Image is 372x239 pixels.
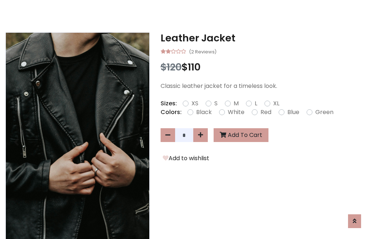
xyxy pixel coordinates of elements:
span: 110 [188,60,201,74]
label: XL [273,99,279,108]
label: Red [260,108,271,117]
label: L [255,99,257,108]
button: Add To Cart [214,128,268,142]
label: Green [315,108,333,117]
label: Black [196,108,212,117]
p: Colors: [161,108,182,117]
span: $120 [161,60,182,74]
label: White [228,108,244,117]
label: S [214,99,218,108]
p: Classic leather jacket for a timeless look. [161,82,367,90]
p: Sizes: [161,99,177,108]
label: M [234,99,239,108]
button: Add to wishlist [161,154,211,163]
label: XS [191,99,198,108]
small: (2 Reviews) [189,47,217,56]
h3: $ [161,61,367,73]
h3: Leather Jacket [161,32,367,44]
label: Blue [287,108,299,117]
